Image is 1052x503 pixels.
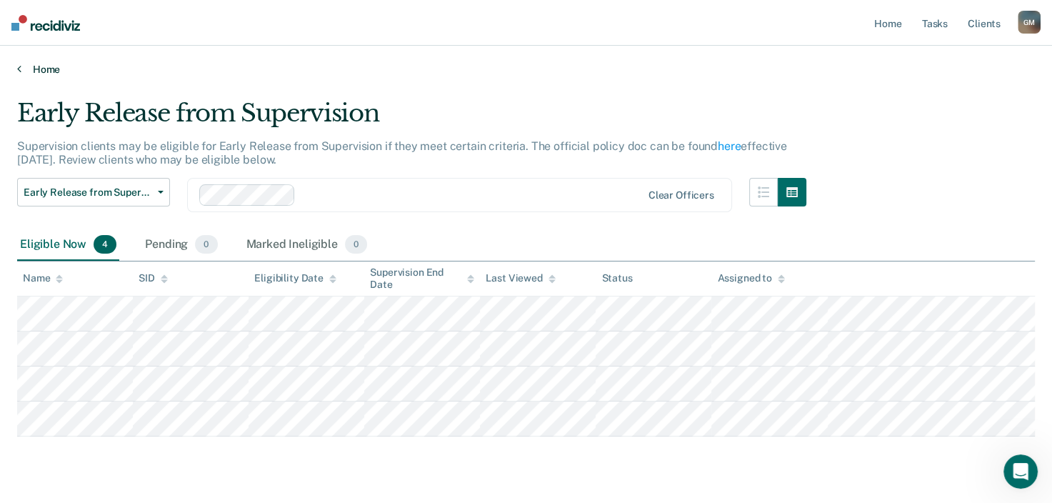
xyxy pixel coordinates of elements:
button: Early Release from Supervision [17,178,170,206]
div: Eligibility Date [254,272,336,284]
div: G M [1018,11,1041,34]
a: here [718,139,741,153]
div: Status [601,272,632,284]
div: Last Viewed [486,272,555,284]
div: Assigned to [717,272,784,284]
div: Pending0 [142,229,220,261]
div: SID [139,272,168,284]
span: 4 [94,235,116,254]
div: Eligible Now4 [17,229,119,261]
p: Supervision clients may be eligible for Early Release from Supervision if they meet certain crite... [17,139,787,166]
div: Supervision End Date [370,267,474,291]
div: Clear officers [648,189,714,201]
button: GM [1018,11,1041,34]
span: 0 [345,235,367,254]
iframe: Intercom live chat [1003,454,1038,489]
span: Early Release from Supervision [24,186,152,199]
div: Name [23,272,63,284]
a: Home [17,63,1035,76]
div: Marked Ineligible0 [244,229,371,261]
div: Early Release from Supervision [17,99,806,139]
img: Recidiviz [11,15,80,31]
span: 0 [195,235,217,254]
